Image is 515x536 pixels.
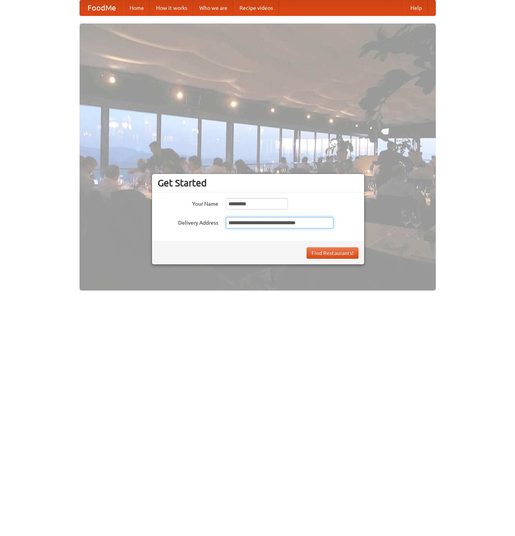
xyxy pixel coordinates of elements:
a: Recipe videos [233,0,279,16]
a: Home [124,0,150,16]
button: Find Restaurants! [307,247,358,259]
label: Delivery Address [158,217,218,227]
a: How it works [150,0,193,16]
label: Your Name [158,198,218,208]
h3: Get Started [158,177,358,189]
a: Help [404,0,428,16]
a: Who we are [193,0,233,16]
a: FoodMe [80,0,124,16]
